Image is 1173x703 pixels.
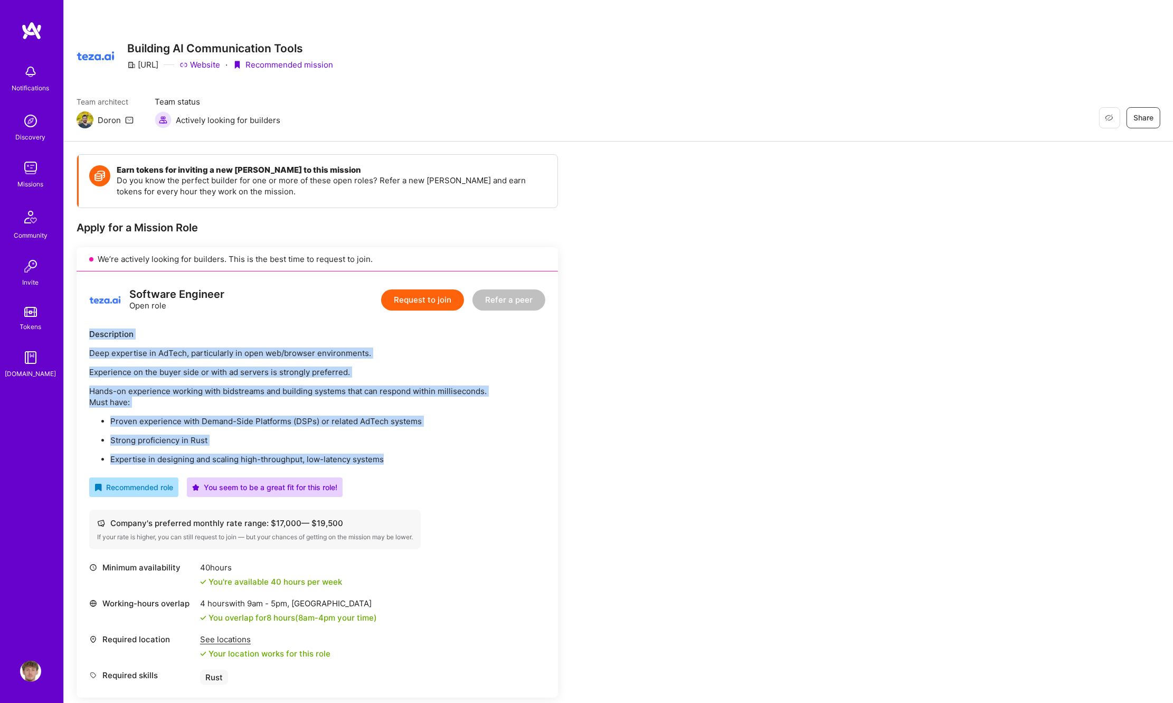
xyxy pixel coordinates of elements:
div: See locations [200,634,330,645]
div: · [225,59,228,70]
i: icon Location [89,635,97,643]
div: Tokens [20,321,42,332]
p: Experience on the buyer side or with ad servers is strongly preferred. [89,367,545,378]
div: Required skills [89,670,195,681]
i: icon Check [200,615,206,621]
div: Working-hours overlap [89,598,195,609]
img: teamwork [20,157,41,179]
i: icon Mail [125,116,134,124]
button: Refer a peer [472,289,545,311]
img: logo [21,21,42,40]
h3: Building AI Communication Tools [127,42,333,55]
p: Strong proficiency in Rust [110,435,545,446]
p: Proven experience with Demand-Side Platforms (DSPs) or related AdTech systems [110,416,545,427]
span: 9am - 5pm , [245,598,291,608]
div: Your location works for this role [200,648,330,659]
img: logo [89,284,121,316]
div: Doron [98,115,121,126]
i: icon EyeClosed [1105,114,1113,122]
img: User Avatar [20,661,41,682]
div: 4 hours with [GEOGRAPHIC_DATA] [200,598,377,609]
img: Actively looking for builders [155,111,172,128]
div: You seem to be a great fit for this role! [192,482,337,493]
img: discovery [20,110,41,132]
p: Hands-on experience working with bidstreams and building systems that can respond within millisec... [89,386,545,408]
i: icon PurpleRibbon [233,61,241,69]
div: [DOMAIN_NAME] [5,368,56,379]
div: Company's preferred monthly rate range: $ 17,000 — $ 19,500 [97,518,413,529]
i: icon Tag [89,671,97,679]
img: tokens [24,307,37,317]
div: We’re actively looking for builders. This is the best time to request to join. [77,247,558,271]
div: Description [89,329,545,340]
img: guide book [20,347,41,368]
div: [URL] [127,59,158,70]
div: Rust [200,670,228,685]
div: Notifications [12,82,50,93]
div: You're available 40 hours per week [200,576,342,587]
p: Do you know the perfect builder for one or more of these open roles? Refer a new [PERSON_NAME] an... [117,175,547,197]
img: Team Architect [77,111,93,128]
i: icon RecommendedBadge [94,484,102,491]
img: Community [18,204,43,230]
i: icon World [89,599,97,607]
div: If your rate is higher, you can still request to join — but your chances of getting on the missio... [97,533,413,541]
div: Missions [18,179,44,190]
div: Required location [89,634,195,645]
span: Team status [155,96,280,107]
div: Discovery [16,132,46,143]
img: Token icon [89,165,110,186]
span: Share [1133,113,1153,123]
i: icon CompanyGray [127,61,136,69]
div: Invite [23,277,39,288]
div: Recommended mission [233,59,333,70]
div: You overlap for 8 hours ( your time) [209,612,377,623]
span: Team architect [77,96,134,107]
div: Apply for a Mission Role [77,221,558,235]
a: User Avatar [17,661,44,682]
a: Website [179,59,220,70]
img: Company Logo [77,37,115,75]
button: Share [1127,107,1160,128]
div: Community [14,230,48,241]
button: Request to join [381,289,464,311]
div: Recommended role [94,482,173,493]
div: 40 hours [200,562,342,573]
img: Invite [20,256,41,277]
div: Minimum availability [89,562,195,573]
p: Expertise in designing and scaling high-throughput, low-latency systems [110,454,545,465]
i: icon Check [200,651,206,657]
i: icon Clock [89,564,97,571]
i: icon PurpleStar [192,484,200,491]
span: Actively looking for builders [176,115,280,126]
span: 8am - 4pm [298,613,335,623]
div: Open role [129,289,224,311]
p: Deep expertise in AdTech, particularly in open web/browser environments. [89,348,545,359]
img: bell [20,61,41,82]
h4: Earn tokens for inviting a new [PERSON_NAME] to this mission [117,165,547,175]
i: icon Cash [97,519,105,527]
div: Software Engineer [129,289,224,300]
i: icon Check [200,579,206,585]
